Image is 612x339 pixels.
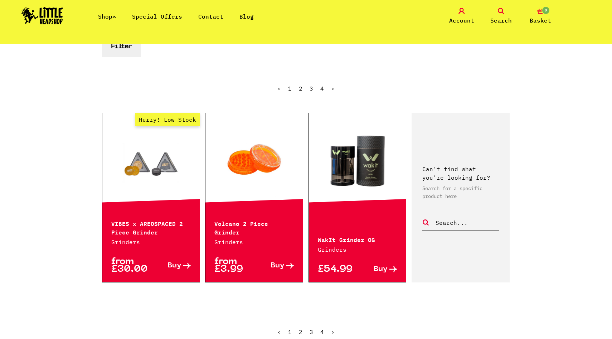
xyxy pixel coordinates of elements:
[132,13,182,20] a: Special Offers
[102,126,200,197] a: Hurry! Low Stock
[288,85,292,92] a: 1
[254,258,294,273] a: Buy
[111,238,191,246] p: Grinders
[435,218,499,227] input: Search...
[167,262,181,270] span: Buy
[198,13,223,20] a: Contact
[310,85,313,92] a: 3
[21,7,63,24] img: Little Head Shop Logo
[98,13,116,20] a: Shop
[151,258,191,273] a: Buy
[102,35,141,57] button: Filter
[214,258,254,273] p: from £3.99
[320,85,324,92] span: 4
[277,328,281,335] a: « Previous
[111,258,151,273] p: from £30.00
[530,16,551,25] span: Basket
[239,13,254,20] a: Blog
[299,85,302,92] a: 2
[490,16,512,25] span: Search
[483,8,519,25] a: Search
[422,165,499,182] p: Can't find what you're looking for?
[449,16,474,25] span: Account
[214,238,294,246] p: Grinders
[318,235,397,243] p: WakIt Grinder OG
[523,8,558,25] a: 0 Basket
[331,329,335,335] li: Next »
[331,85,335,92] span: ›
[331,86,335,91] li: Next »
[288,328,292,335] a: 1
[320,328,324,335] span: 4
[331,328,335,335] span: ›
[299,328,302,335] a: 2
[318,245,397,254] p: Grinders
[271,262,285,270] span: Buy
[310,328,313,335] a: 3
[358,266,397,273] a: Buy
[277,85,281,92] a: « Previous
[214,219,294,236] p: Volcano 2 Piece Grinder
[135,113,200,126] span: Hurry! Low Stock
[422,184,499,200] p: Search for a specific product here
[318,266,358,273] p: £54.99
[111,219,191,236] p: VIBES x AREOSPACED 2 Piece Grinder
[374,266,388,273] span: Buy
[541,6,550,15] span: 0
